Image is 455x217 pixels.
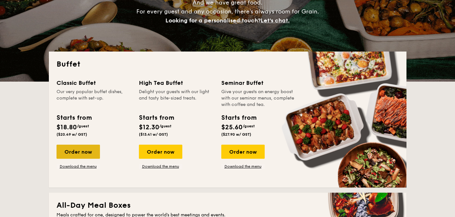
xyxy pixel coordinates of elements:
[139,124,159,131] span: $12.30
[139,132,168,137] span: ($13.41 w/ GST)
[221,89,296,108] div: Give your guests an energy boost with our seminar menus, complete with coffee and tea.
[77,124,89,128] span: /guest
[57,124,77,131] span: $18.80
[221,113,256,123] div: Starts from
[57,59,399,69] h2: Buffet
[139,145,182,159] div: Order now
[57,200,399,211] h2: All-Day Meal Boxes
[57,78,131,87] div: Classic Buffet
[221,164,265,169] a: Download the menu
[57,145,100,159] div: Order now
[243,124,255,128] span: /guest
[57,113,91,123] div: Starts from
[261,17,290,24] span: Let's chat.
[221,124,243,131] span: $25.60
[221,78,296,87] div: Seminar Buffet
[159,124,171,128] span: /guest
[165,17,261,24] span: Looking for a personalised touch?
[139,89,214,108] div: Delight your guests with our light and tasty bite-sized treats.
[139,113,174,123] div: Starts from
[57,164,100,169] a: Download the menu
[221,145,265,159] div: Order now
[57,89,131,108] div: Our very popular buffet dishes, complete with set-up.
[57,132,87,137] span: ($20.49 w/ GST)
[139,164,182,169] a: Download the menu
[221,132,251,137] span: ($27.90 w/ GST)
[139,78,214,87] div: High Tea Buffet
